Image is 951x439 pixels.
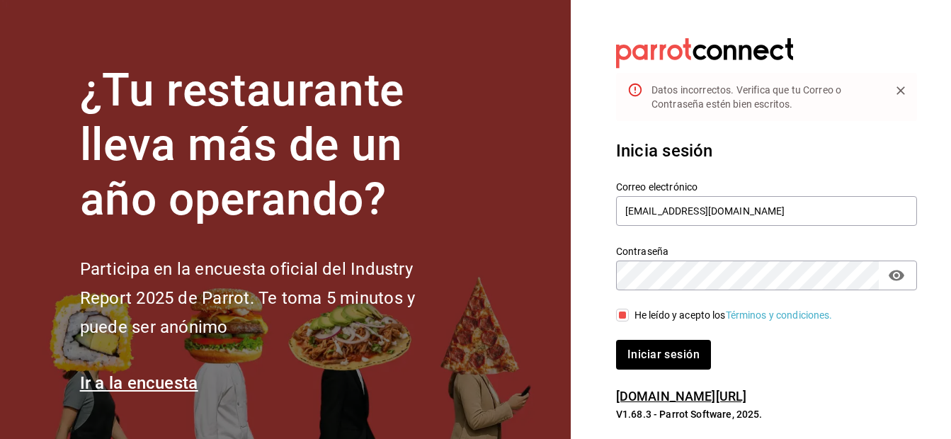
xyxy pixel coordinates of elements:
h1: ¿Tu restaurante lleva más de un año operando? [80,64,462,227]
button: Close [890,80,911,101]
button: Iniciar sesión [616,340,711,370]
div: Datos incorrectos. Verifica que tu Correo o Contraseña estén bien escritos. [651,77,879,117]
h3: Inicia sesión [616,138,917,164]
a: Ir a la encuesta [80,373,198,393]
h2: Participa en la encuesta oficial del Industry Report 2025 de Parrot. Te toma 5 minutos y puede se... [80,255,462,341]
div: He leído y acepto los [634,308,833,323]
label: Correo electrónico [616,182,917,192]
label: Contraseña [616,246,917,256]
p: V1.68.3 - Parrot Software, 2025. [616,407,917,421]
a: [DOMAIN_NAME][URL] [616,389,746,404]
input: Ingresa tu correo electrónico [616,196,917,226]
a: Términos y condiciones. [726,309,833,321]
button: passwordField [884,263,909,287]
